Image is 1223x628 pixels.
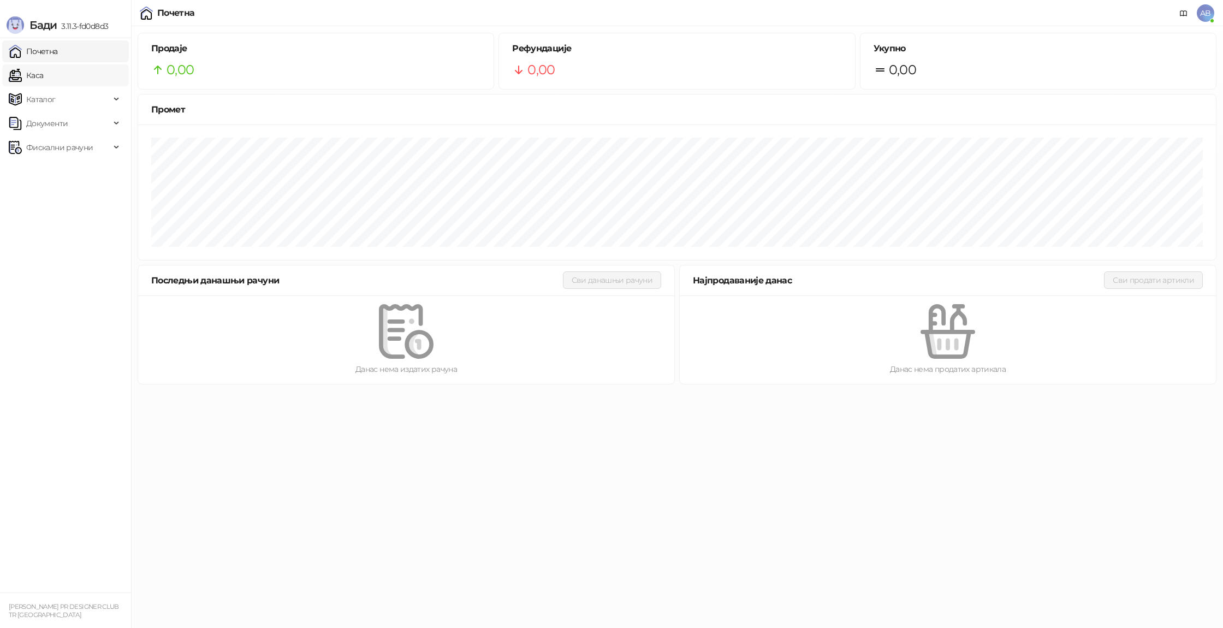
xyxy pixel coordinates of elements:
div: Најпродаваније данас [693,274,1104,287]
a: Каса [9,64,43,86]
div: Данас нема продатих артикала [697,363,1198,375]
img: Logo [7,16,24,34]
span: 0,00 [527,60,555,80]
a: Документација [1175,4,1192,22]
h5: Рефундације [512,42,841,55]
span: Бади [29,19,57,32]
div: Данас нема издатих рачуна [156,363,657,375]
span: Каталог [26,88,56,110]
a: Почетна [9,40,58,62]
div: Почетна [157,9,195,17]
button: Сви продати артикли [1104,271,1203,289]
small: [PERSON_NAME] PR DESIGNER CLUB TR [GEOGRAPHIC_DATA] [9,603,119,619]
span: Фискални рачуни [26,137,93,158]
div: Последњи данашњи рачуни [151,274,563,287]
span: AB [1197,4,1214,22]
span: 3.11.3-fd0d8d3 [57,21,108,31]
button: Сви данашњи рачуни [563,271,661,289]
span: 0,00 [889,60,916,80]
h5: Укупно [874,42,1203,55]
span: Документи [26,112,68,134]
h5: Продаје [151,42,480,55]
span: 0,00 [167,60,194,80]
div: Промет [151,103,1203,116]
